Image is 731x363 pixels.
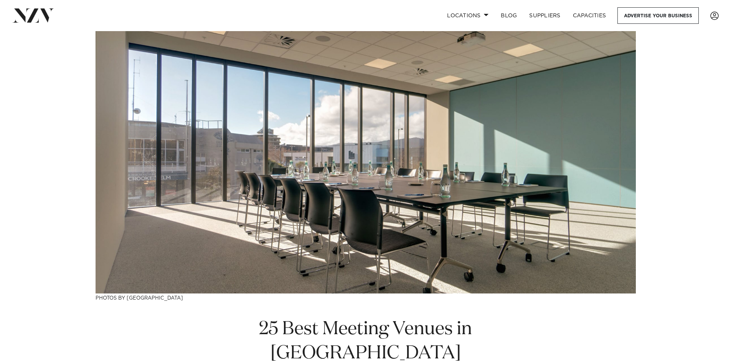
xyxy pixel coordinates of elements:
img: 25 Best Meeting Venues in Wellington [96,31,636,293]
h3: Photos by [GEOGRAPHIC_DATA] [96,293,636,302]
a: Locations [441,7,495,24]
a: Advertise your business [617,7,699,24]
img: nzv-logo.png [12,8,54,22]
a: BLOG [495,7,523,24]
a: Capacities [567,7,612,24]
a: SUPPLIERS [523,7,566,24]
